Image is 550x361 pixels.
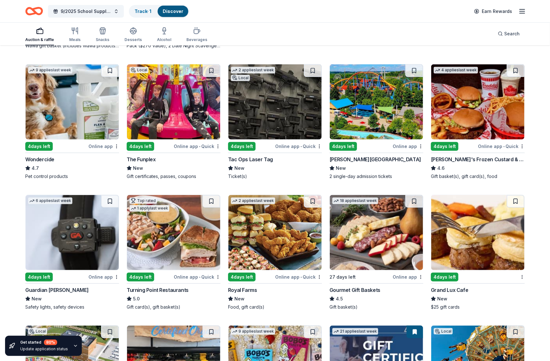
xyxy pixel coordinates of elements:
div: 4 days left [25,142,53,151]
div: Royal Farms [228,286,257,294]
div: $25 gift cards [431,304,525,310]
a: Image for Grand Lux Cafe4days leftGrand Lux CafeNew$25 gift cards [431,195,525,310]
div: Gift certificates, passes, coupons [127,173,221,180]
button: 9/2025 School Supply Drive [48,5,124,18]
div: Gift basket(s), gift card(s), food [431,173,525,180]
img: Image for Tac Ops Laser Tag [228,64,322,139]
button: Desserts [124,25,142,45]
div: 9 applies last week [231,328,275,335]
span: • [199,275,200,280]
div: Pet control products [25,173,119,180]
div: Local [434,328,453,334]
div: Turning Point Restaurants [127,286,189,294]
div: Wondercide [25,156,54,163]
div: Gift card(s), gift basket(s) [127,304,221,310]
button: Search [493,27,525,40]
div: 4 days left [228,142,256,151]
span: Search [504,30,520,38]
div: 4 applies last week [434,67,478,74]
div: Online app [88,273,119,281]
div: Food, gift card(s) [228,304,322,310]
span: New [32,295,42,303]
div: 4 days left [228,273,256,281]
span: New [437,295,447,303]
div: 4 days left [431,142,458,151]
a: Earn Rewards [470,6,516,17]
span: • [300,275,302,280]
div: Update application status [20,346,68,352]
div: 6 applies last week [28,198,72,204]
span: 5.0 [133,295,140,303]
div: Tac Ops Laser Tag [228,156,273,163]
div: Snacks [96,37,109,42]
span: New [234,295,245,303]
div: Auction & raffle [25,37,54,42]
div: Online app Quick [478,142,525,150]
span: New [133,164,143,172]
div: Safety lights, safety devices [25,304,119,310]
span: 4.6 [437,164,444,172]
button: Track· 1Discover [129,5,189,18]
div: Grand Lux Cafe [431,286,468,294]
div: Guardian [PERSON_NAME] [25,286,88,294]
a: Discover [163,9,183,14]
div: 4 days left [127,273,154,281]
div: 4 days left [25,273,53,281]
div: Local [28,328,47,334]
span: New [234,164,245,172]
a: Image for Tac Ops Laser Tag2 applieslast weekLocal4days leftOnline app•QuickTac Ops Laser TagNewT... [228,64,322,180]
div: 80 % [44,340,57,345]
div: Local [231,75,250,81]
a: Image for Turning Point RestaurantsTop rated1 applylast week4days leftOnline app•QuickTurning Poi... [127,195,221,310]
div: 4 days left [431,273,458,281]
div: Desserts [124,37,142,42]
button: Snacks [96,25,109,45]
div: [PERSON_NAME]'s Frozen Custard & Steakburgers [431,156,525,163]
span: • [503,144,505,149]
div: Online app Quick [275,142,322,150]
div: 2 single-day admission tickets [329,173,423,180]
a: Image for Freddy's Frozen Custard & Steakburgers4 applieslast week4days leftOnline app•Quick[PERS... [431,64,525,180]
div: Online app Quick [174,273,221,281]
div: 4 days left [329,142,357,151]
button: Beverages [186,25,207,45]
button: Auction & raffle [25,25,54,45]
div: Gourmet Gift Baskets [329,286,380,294]
div: 2 applies last week [231,198,275,204]
div: Beverages [186,37,207,42]
div: Online app [88,142,119,150]
span: 4.7 [32,164,39,172]
a: Track· 1 [135,9,151,14]
a: Image for Gourmet Gift Baskets18 applieslast week27 days leftOnline appGourmet Gift Baskets4.5Gif... [329,195,423,310]
div: Get started [20,340,68,345]
img: Image for Guardian Angel Device [26,195,119,270]
div: 1 apply last week [130,205,169,212]
div: The Funplex [127,156,156,163]
div: Online app Quick [174,142,221,150]
span: New [336,164,346,172]
img: Image for Grand Lux Cafe [431,195,524,270]
a: Home [25,4,43,19]
div: Top rated [130,198,157,204]
span: • [199,144,200,149]
div: Ticket(s) [228,173,322,180]
div: 18 applies last week [332,198,378,204]
span: 4.5 [336,295,343,303]
a: Image for Wondercide9 applieslast week4days leftOnline appWondercide4.7Pet control products [25,64,119,180]
span: • [300,144,302,149]
div: Alcohol [157,37,171,42]
button: Meals [69,25,81,45]
span: 9/2025 School Supply Drive [61,8,111,15]
div: Local [130,67,148,73]
div: Online app Quick [275,273,322,281]
div: 21 applies last week [332,328,378,335]
a: Image for Guardian Angel Device6 applieslast week4days leftOnline appGuardian [PERSON_NAME]NewSaf... [25,195,119,310]
img: Image for Dorney Park & Wildwater Kingdom [330,64,423,139]
img: Image for Turning Point Restaurants [127,195,220,270]
img: Image for Wondercide [26,64,119,139]
div: 4 days left [127,142,154,151]
a: Image for Royal Farms2 applieslast week4days leftOnline app•QuickRoyal FarmsNewFood, gift card(s) [228,195,322,310]
img: Image for Freddy's Frozen Custard & Steakburgers [431,64,524,139]
div: 2 applies last week [231,67,275,74]
button: Alcohol [157,25,171,45]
